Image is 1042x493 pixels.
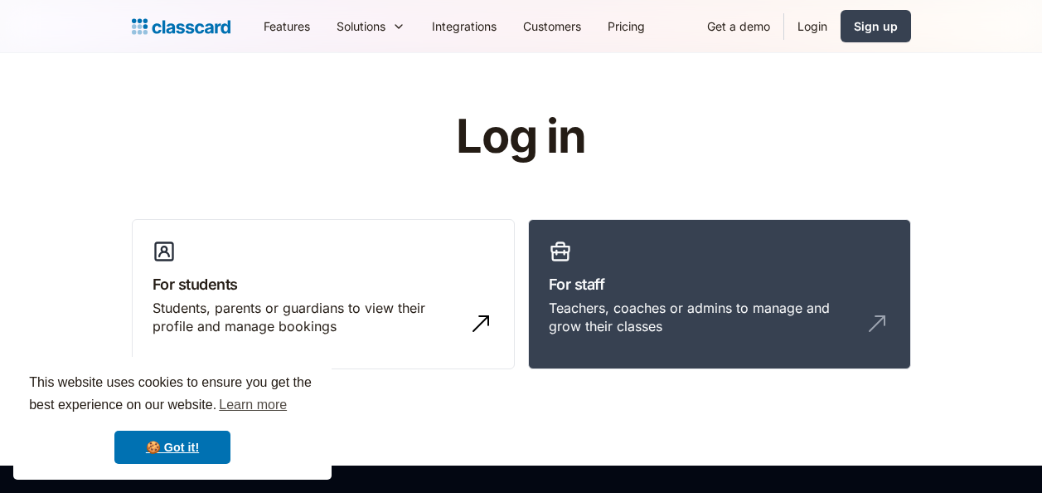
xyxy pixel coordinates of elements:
div: cookieconsent [13,357,332,480]
div: Sign up [854,17,898,35]
div: Solutions [323,7,419,45]
a: home [132,15,230,38]
span: This website uses cookies to ensure you get the best experience on our website. [29,373,316,417]
div: Teachers, coaches or admins to manage and grow their classes [549,299,857,336]
div: Solutions [337,17,385,35]
h3: For students [153,273,494,295]
a: Pricing [594,7,658,45]
a: Integrations [419,7,510,45]
a: dismiss cookie message [114,431,230,464]
a: For staffTeachers, coaches or admins to manage and grow their classes [528,219,911,370]
a: Get a demo [694,7,783,45]
a: For studentsStudents, parents or guardians to view their profile and manage bookings [132,219,515,370]
a: learn more about cookies [216,393,289,417]
a: Customers [510,7,594,45]
h3: For staff [549,273,890,295]
h1: Log in [258,111,784,163]
div: Students, parents or guardians to view their profile and manage bookings [153,299,461,336]
a: Sign up [841,10,911,42]
a: Features [250,7,323,45]
a: Login [784,7,841,45]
